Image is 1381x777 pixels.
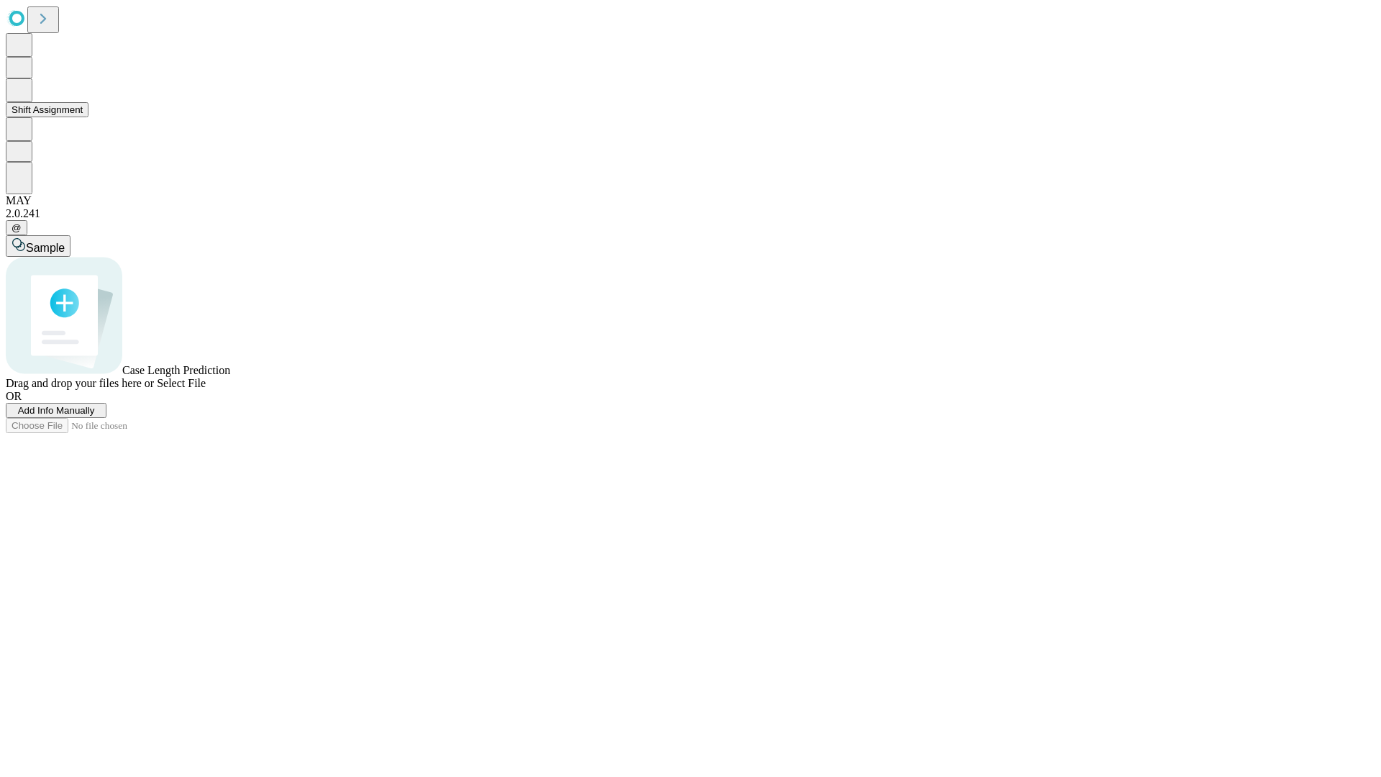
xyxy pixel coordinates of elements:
[6,207,1375,220] div: 2.0.241
[6,377,154,389] span: Drag and drop your files here or
[6,194,1375,207] div: MAY
[26,242,65,254] span: Sample
[122,364,230,376] span: Case Length Prediction
[6,220,27,235] button: @
[157,377,206,389] span: Select File
[6,390,22,402] span: OR
[6,235,70,257] button: Sample
[18,405,95,416] span: Add Info Manually
[12,222,22,233] span: @
[6,102,88,117] button: Shift Assignment
[6,403,106,418] button: Add Info Manually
